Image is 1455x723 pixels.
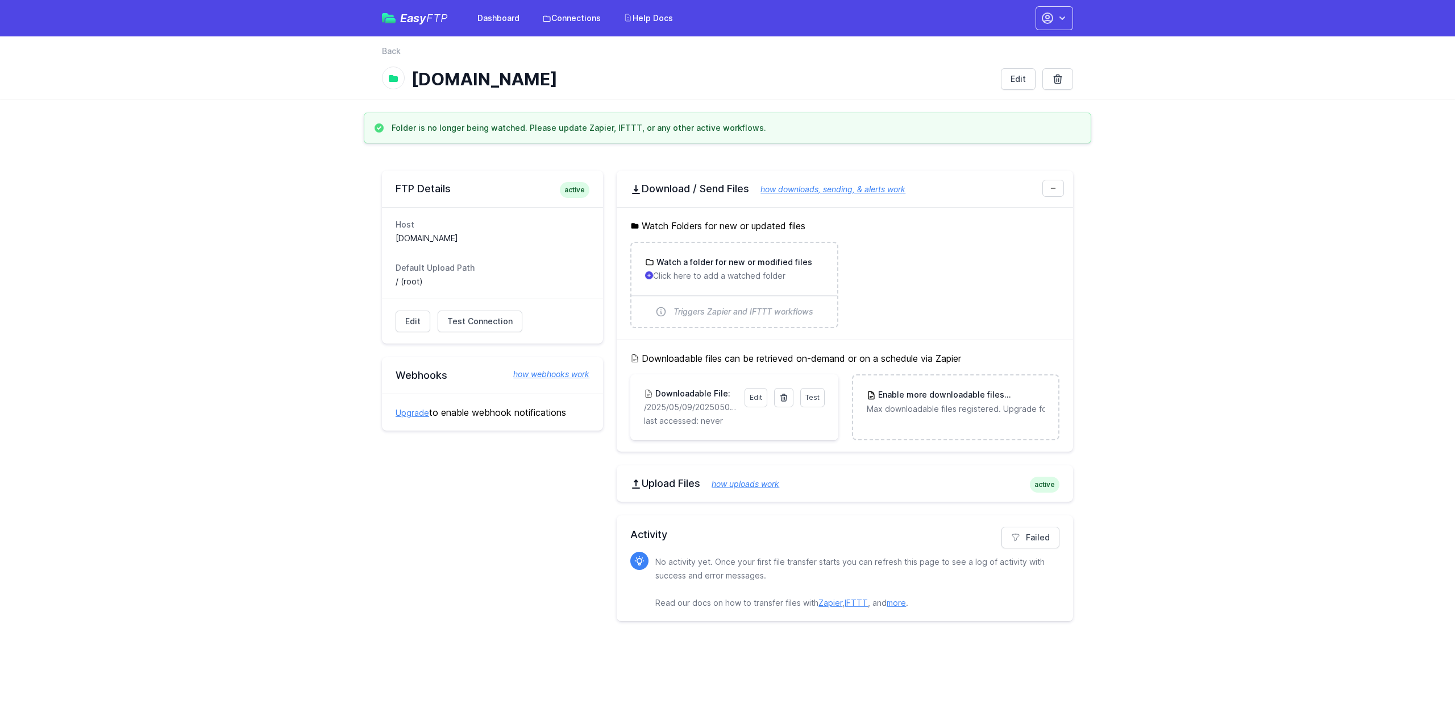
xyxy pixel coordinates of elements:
[382,13,396,23] img: easyftp_logo.png
[845,598,868,608] a: IFTTT
[853,375,1058,428] a: Enable more downloadable filesUpgrade Max downloadable files registered. Upgrade for more.
[382,394,603,431] div: to enable webhook notifications
[396,369,589,382] h2: Webhooks
[653,388,730,399] h3: Downloadable File:
[1030,477,1059,493] span: active
[560,182,589,198] span: active
[471,8,526,28] a: Dashboard
[654,257,812,268] h3: Watch a folder for new or modified files
[644,402,737,413] p: /2025/05/09/20250509171559_inbound_0422652309_0756011820.mp3
[502,369,589,380] a: how webhooks work
[411,69,992,89] h1: [DOMAIN_NAME]
[887,598,906,608] a: more
[644,415,824,427] p: last accessed: never
[447,316,513,327] span: Test Connection
[645,270,823,282] p: Click here to add a watched folder
[396,182,589,196] h2: FTP Details
[392,122,766,134] h3: Folder is no longer being watched. Please update Zapier, IFTTT, or any other active workflows.
[396,219,589,230] dt: Host
[630,477,1059,490] h2: Upload Files
[630,352,1059,365] h5: Downloadable files can be retrieved on-demand or on a schedule via Zapier
[396,262,589,274] dt: Default Upload Path
[396,311,430,332] a: Edit
[1001,68,1036,90] a: Edit
[745,388,767,407] a: Edit
[818,598,842,608] a: Zapier
[1001,527,1059,548] a: Failed
[876,389,1045,401] h3: Enable more downloadable files
[1004,390,1045,401] span: Upgrade
[630,527,1059,543] h2: Activity
[749,184,905,194] a: how downloads, sending, & alerts work
[631,243,837,327] a: Watch a folder for new or modified files Click here to add a watched folder Triggers Zapier and I...
[630,219,1059,233] h5: Watch Folders for new or updated files
[382,13,448,24] a: EasyFTP
[396,276,589,287] dd: / (root)
[438,311,522,332] a: Test Connection
[535,8,608,28] a: Connections
[867,403,1045,415] p: Max downloadable files registered. Upgrade for more.
[382,46,401,57] a: Back
[400,13,448,24] span: Easy
[426,11,448,25] span: FTP
[655,555,1050,610] p: No activity yet. Once your first file transfer starts you can refresh this page to see a log of a...
[674,306,813,317] span: Triggers Zapier and IFTTT workflows
[617,8,680,28] a: Help Docs
[805,393,820,402] span: Test
[396,233,589,244] dd: [DOMAIN_NAME]
[382,46,1073,64] nav: Breadcrumb
[700,479,779,489] a: how uploads work
[630,182,1059,196] h2: Download / Send Files
[800,388,825,407] a: Test
[396,408,429,418] a: Upgrade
